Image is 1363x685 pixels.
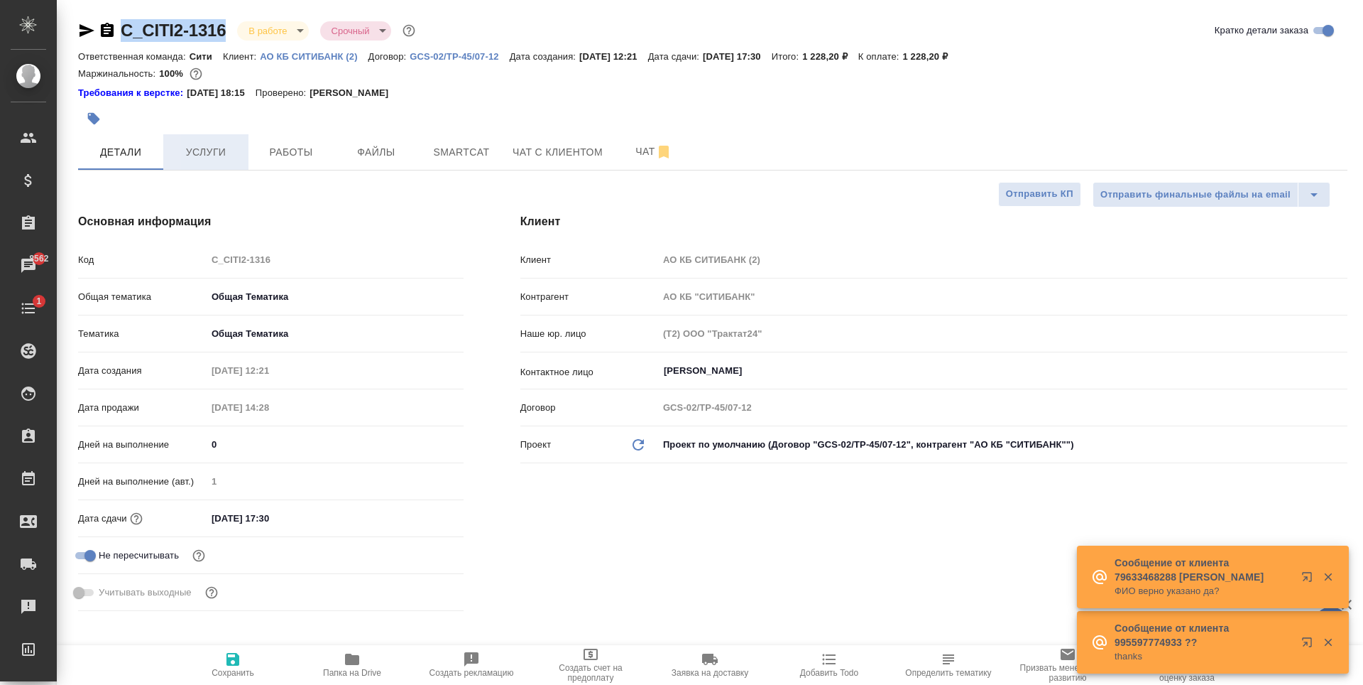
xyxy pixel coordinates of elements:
[99,22,116,39] button: Скопировать ссылку
[327,25,374,37] button: Срочный
[78,86,187,100] a: Требования к верстке:
[207,360,331,381] input: Пустое поле
[1017,663,1119,683] span: Призвать менеджера по развитию
[650,645,770,685] button: Заявка на доставку
[78,512,127,526] p: Дата сдачи
[4,248,53,284] a: 8562
[207,434,464,455] input: ✎ Введи что-нибудь
[540,663,642,683] span: Создать счет на предоплату
[159,68,187,79] p: 100%
[1115,556,1292,584] p: Сообщение от клиента 79633468288 [PERSON_NAME]
[658,323,1347,344] input: Пустое поле
[292,645,412,685] button: Папка на Drive
[78,253,207,267] p: Код
[658,286,1347,307] input: Пустое поле
[1006,186,1073,203] span: Отправить КП
[1293,628,1327,662] button: Открыть в новой вкладке
[903,51,959,62] p: 1 228,20 ₽
[410,51,509,62] p: GCS-02/TP-45/07-12
[78,22,95,39] button: Скопировать ссылку для ЯМессенджера
[99,549,179,563] span: Не пересчитывать
[1115,621,1292,649] p: Сообщение от клиента 995597774933 ??
[658,249,1347,270] input: Пустое поле
[78,290,207,304] p: Общая тематика
[1008,645,1127,685] button: Призвать менеджера по развитию
[520,365,658,379] p: Контактное лицо
[190,51,223,62] p: Сити
[187,86,256,100] p: [DATE] 18:15
[190,546,208,565] button: Включи, если не хочешь, чтобы указанная дата сдачи изменилась после переставления заказа в 'Подтв...
[429,668,514,678] span: Создать рекламацию
[21,252,57,266] span: 8562
[1093,182,1330,207] div: split button
[237,21,308,41] div: В работе
[28,294,50,308] span: 1
[320,21,391,41] div: В работе
[1215,23,1308,38] span: Кратко детали заказа
[1313,636,1342,649] button: Закрыть
[78,475,207,489] p: Дней на выполнение (авт.)
[772,51,802,62] p: Итого:
[858,51,903,62] p: К оплате:
[1293,563,1327,597] button: Открыть в новой вкладке
[202,583,221,602] button: Выбери, если сб и вс нужно считать рабочими днями для выполнения заказа.
[78,103,109,134] button: Добавить тэг
[323,668,381,678] span: Папка на Drive
[310,86,399,100] p: [PERSON_NAME]
[244,25,291,37] button: В работе
[1115,649,1292,664] p: thanks
[4,291,53,326] a: 1
[256,86,310,100] p: Проверено:
[173,645,292,685] button: Сохранить
[520,401,658,415] p: Договор
[520,438,552,452] p: Проект
[207,397,331,418] input: Пустое поле
[400,21,418,40] button: Доп статусы указывают на важность/срочность заказа
[658,433,1347,457] div: Проект по умолчанию (Договор "GCS-02/TP-45/07-12", контрагент "АО КБ "СИТИБАНК"")
[889,645,1008,685] button: Определить тематику
[510,51,579,62] p: Дата создания:
[207,322,464,346] div: Общая Тематика
[655,144,672,161] svg: Отписаться
[78,401,207,415] p: Дата продажи
[260,50,368,62] a: АО КБ СИТИБАНК (2)
[648,51,703,62] p: Дата сдачи:
[212,668,254,678] span: Сохранить
[770,645,889,685] button: Добавить Todo
[620,143,688,161] span: Чат
[207,285,464,309] div: Общая Тематика
[520,290,658,304] p: Контрагент
[412,645,531,685] button: Создать рекламацию
[342,144,410,161] span: Файлы
[520,253,658,267] p: Клиент
[260,51,368,62] p: АО КБ СИТИБАНК (2)
[78,68,159,79] p: Маржинальность:
[905,668,991,678] span: Определить тематику
[703,51,772,62] p: [DATE] 17:30
[1093,182,1298,207] button: Отправить финальные файлы на email
[121,21,226,40] a: C_CITI2-1316
[410,50,509,62] a: GCS-02/TP-45/07-12
[368,51,410,62] p: Договор:
[1115,584,1292,598] p: ФИО верно указано да?
[998,182,1081,207] button: Отправить КП
[531,645,650,685] button: Создать счет на предоплату
[172,144,240,161] span: Услуги
[579,51,648,62] p: [DATE] 12:21
[78,51,190,62] p: Ответственная команда:
[223,51,260,62] p: Клиент:
[78,327,207,341] p: Тематика
[257,144,325,161] span: Работы
[658,397,1347,418] input: Пустое поле
[207,249,464,270] input: Пустое поле
[99,586,192,600] span: Учитывать выходные
[520,327,658,341] p: Наше юр. лицо
[1100,187,1291,203] span: Отправить финальные файлы на email
[513,144,603,161] span: Чат с клиентом
[1340,370,1342,372] button: Open
[207,471,464,492] input: Пустое поле
[427,144,496,161] span: Smartcat
[78,364,207,378] p: Дата создания
[1313,571,1342,583] button: Закрыть
[127,509,146,528] button: Если добавить услуги и заполнить их объемом, то дата рассчитается автоматически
